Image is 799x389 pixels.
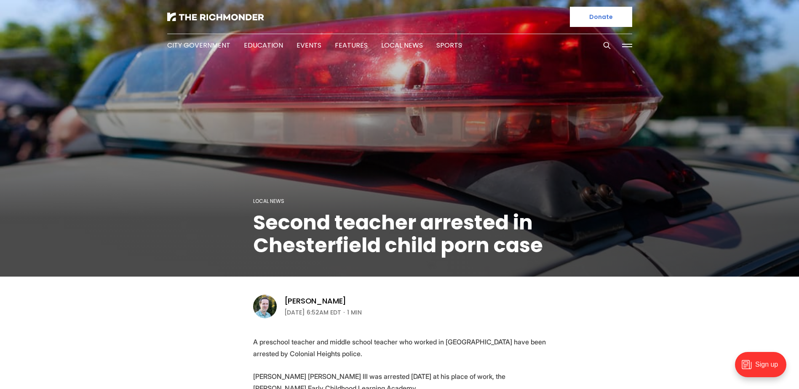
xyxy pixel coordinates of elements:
[284,307,341,317] time: [DATE] 6:52AM EDT
[347,307,362,317] span: 1 min
[335,40,368,50] a: Features
[436,40,462,50] a: Sports
[601,39,613,52] button: Search this site
[253,197,284,205] a: Local News
[167,13,264,21] img: The Richmonder
[381,40,423,50] a: Local News
[253,211,546,257] h1: Second teacher arrested in Chesterfield child porn case
[570,7,632,27] a: Donate
[167,40,230,50] a: City Government
[728,348,799,389] iframe: portal-trigger
[244,40,283,50] a: Education
[253,295,277,318] img: Michael Phillips
[284,296,347,306] a: [PERSON_NAME]
[253,336,546,360] p: A preschool teacher and middle school teacher who worked in [GEOGRAPHIC_DATA] have been arrested ...
[297,40,321,50] a: Events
